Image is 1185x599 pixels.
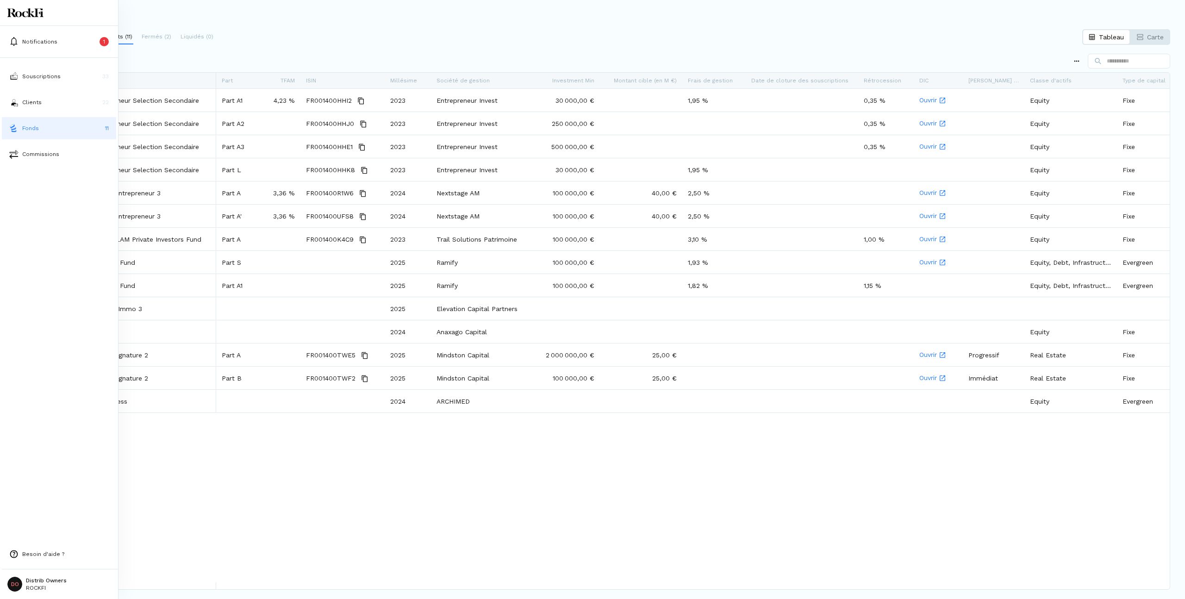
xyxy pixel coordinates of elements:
[357,234,368,245] button: Copy
[216,343,259,366] div: Part A
[533,343,600,366] div: 2 000 000,00 €
[431,112,533,135] div: Entrepreneur Invest
[385,343,431,366] div: 2025
[74,112,211,134] a: Entrepreneur Selection SecondaireEntrepreneur Selection Secondaire
[102,98,109,106] p: 22
[281,77,295,84] span: TFAM
[1024,135,1117,158] div: Equity
[1024,205,1117,227] div: Equity
[180,30,214,44] button: Liquidés (0)
[385,297,431,320] div: 2025
[141,30,172,44] button: Fermés (2)
[1024,367,1117,389] div: Real Estate
[919,344,957,366] a: Ouvrir
[74,251,211,273] a: RXRamify X Fund
[102,72,109,81] p: 33
[385,367,431,389] div: 2025
[259,89,300,112] div: 4,23 %
[1024,181,1117,204] div: Equity
[1024,274,1117,297] div: Equity, Debt, Infrastructure, Real Estate
[533,274,600,297] div: 100 000,00 €
[533,181,600,204] div: 100 000,00 €
[74,136,211,157] a: Entrepreneur Selection SecondaireEntrepreneur Selection Secondaire
[216,367,259,389] div: Part B
[682,181,746,204] div: 2,50 %
[74,275,211,296] a: RXRamify X Fund
[1024,320,1117,343] div: Equity
[919,89,957,111] a: Ouvrir
[90,374,148,383] p: Hôtels Signature 2
[864,77,901,84] span: Rétrocession
[306,77,316,84] span: ISIN
[385,135,431,158] div: 2023
[431,89,533,112] div: Entrepreneur Invest
[22,37,57,46] p: Notifications
[90,96,199,105] p: Entrepreneur Selection Secondaire
[919,182,957,204] a: Ouvrir
[600,181,682,204] div: 40,00 €
[2,91,116,113] button: investorsClients22
[919,112,957,134] a: Ouvrir
[431,274,533,297] div: Ramify
[431,158,533,181] div: Entrepreneur Invest
[356,142,368,153] button: Copy
[259,205,300,227] div: 3,36 %
[216,135,259,158] div: Part A3
[533,228,600,250] div: 100 000,00 €
[1030,77,1072,84] span: Classe d'actifs
[2,31,116,53] button: Notifications1
[74,344,211,366] a: HSHôtels Signature 2
[306,89,352,112] span: FR001400HHI2
[385,181,431,204] div: 2024
[216,158,259,181] div: Part L
[682,251,746,274] div: 1,93 %
[919,251,957,273] a: Ouvrir
[858,228,914,250] div: 1,00 %
[181,32,213,41] p: Liquidés (0)
[1024,390,1117,412] div: Equity
[919,136,957,157] a: Ouvrir
[90,142,199,151] p: Entrepreneur Selection Secondaire
[74,298,211,319] a: Remploi Immo 3Remploi Immo 3
[103,37,105,46] p: 1
[306,112,354,135] span: FR001400HHJ0
[9,150,19,159] img: commissions
[552,77,594,84] span: Investment Min
[858,89,914,112] div: 0,35 %
[306,344,355,367] span: FR001400TWE5
[26,578,67,583] p: Distrib Owners
[74,228,211,250] a: TRAIL SLAM Private Investors FundTRAIL SLAM Private Investors Fund
[9,98,19,107] img: investors
[22,550,64,558] p: Besoin d'aide ?
[385,112,431,135] div: 2023
[533,205,600,227] div: 100 000,00 €
[963,367,1024,389] div: Immédiat
[431,297,533,320] div: Elevation Capital Partners
[600,367,682,389] div: 25,00 €
[751,77,848,84] span: Date de cloture des souscriptions
[614,77,677,84] span: Montant cible (en M €)
[2,117,116,139] a: fundsFonds11
[1024,112,1117,135] div: Equity
[22,72,61,81] p: Souscriptions
[968,77,1019,84] span: [PERSON_NAME] de fonds
[533,251,600,274] div: 100 000,00 €
[259,181,300,204] div: 3,36 %
[9,549,19,559] img: need-help
[682,89,746,112] div: 1,95 %
[359,350,370,361] button: Copy
[431,181,533,204] div: Nextstage AM
[357,188,368,199] button: Copy
[306,182,354,205] span: FR001400R1W6
[359,373,370,384] button: Copy
[306,367,355,390] span: FR001400TWF2
[74,321,211,343] a: AxClimatAxClimat
[431,135,533,158] div: Entrepreneur Invest
[431,390,533,412] div: ARCHIMED
[105,124,109,132] p: 11
[90,350,148,360] p: Hôtels Signature 2
[74,367,211,389] a: HSHôtels Signature 2
[1024,343,1117,366] div: Real Estate
[9,72,19,81] img: subscriptions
